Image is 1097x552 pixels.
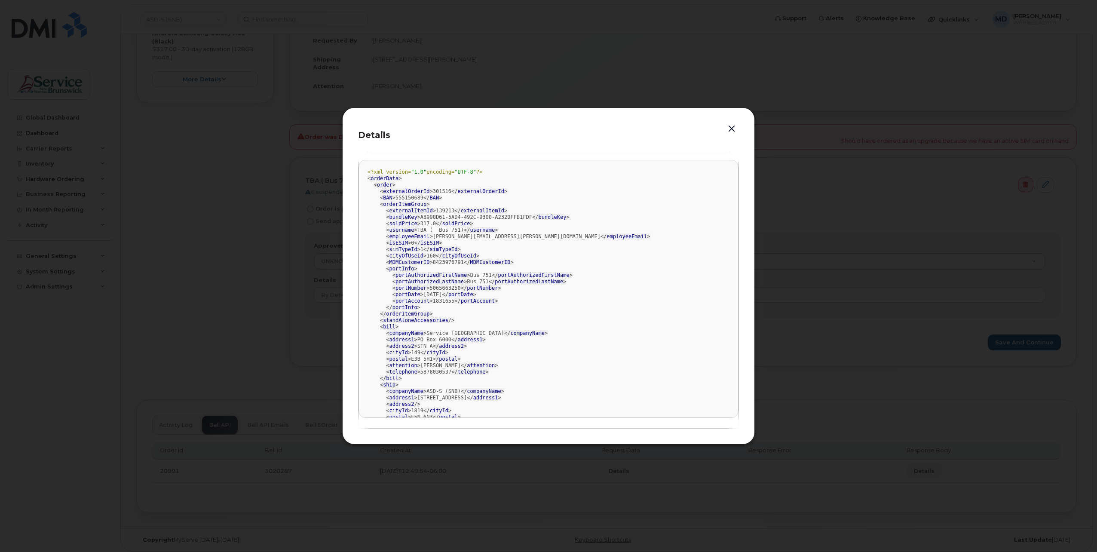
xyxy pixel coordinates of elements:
span: </ > [467,395,501,401]
span: simTypeId [430,246,458,252]
span: address2 [439,343,464,349]
span: telephone [389,369,417,375]
span: soldPrice [389,221,417,227]
span: address1 [473,395,498,401]
span: portNumber [467,285,498,291]
span: < > [386,350,411,356]
span: bundleKey [538,214,566,220]
span: portDate [448,291,473,297]
span: order [377,182,392,188]
span: bill [386,375,398,381]
span: cityId [389,408,408,414]
span: </ > [504,330,548,336]
span: portDate [395,291,420,297]
span: < > [380,201,430,207]
span: address1 [458,337,483,343]
span: companyName [467,388,501,394]
span: </ > [489,279,567,285]
span: companyName [389,330,423,336]
span: < > [386,343,417,349]
span: attention [467,362,495,368]
span: soldPrice [442,221,470,227]
span: < > [386,362,420,368]
span: < > [386,395,417,401]
span: postal [389,356,408,362]
span: standAloneAccessories [383,317,448,323]
span: < > [386,330,426,336]
span: < /> [386,401,420,407]
span: </ > [380,375,402,381]
span: postal [389,414,408,420]
span: </ > [423,195,442,201]
span: </ > [454,298,498,304]
span: < > [386,240,411,246]
span: < > [380,382,398,388]
span: MDMCustomerID [389,259,430,265]
span: </ > [433,343,467,349]
span: employeeEmail [389,233,430,239]
span: BAN [383,195,392,201]
span: externalOrderId [458,188,504,194]
span: </ > [451,188,507,194]
span: companyName [510,330,544,336]
span: </ > [492,272,573,278]
span: address2 [389,343,414,349]
span: username [470,227,495,233]
span: "UTF-8" [454,169,476,175]
span: < > [386,208,436,214]
span: isESIM [420,240,439,246]
span: < > [380,195,395,201]
span: postal [439,356,457,362]
span: cityOfUseId [389,253,423,259]
span: cityId [426,350,445,356]
span: portInfo [392,304,417,310]
span: simTypeId [389,246,417,252]
span: </ > [442,291,476,297]
span: externalItemId [389,208,433,214]
span: < > [386,414,411,420]
span: externalOrderId [383,188,429,194]
span: portAuthorizedLastName [395,279,464,285]
span: </ > [461,285,501,291]
span: < > [392,291,423,297]
span: address1 [389,337,414,343]
span: portNumber [395,285,426,291]
span: address1 [389,395,414,401]
span: < > [392,285,430,291]
span: </ > [461,362,498,368]
span: portAuthorizedFirstName [498,272,569,278]
span: </ > [464,227,498,233]
span: </ > [601,233,650,239]
span: portAuthorizedLastName [495,279,563,285]
span: portInfo [389,266,414,272]
span: </ > [461,388,504,394]
span: </ > [433,356,461,362]
span: orderItemGroup [386,311,429,317]
span: telephone [458,369,486,375]
span: </ > [532,214,570,220]
span: "1.0" [411,169,426,175]
span: username [389,227,414,233]
span: portAccount [395,298,429,304]
span: </ > [423,408,451,414]
span: < > [386,227,417,233]
span: < > [380,188,433,194]
span: externalItemId [461,208,504,214]
span: </ > [423,246,461,252]
span: </ > [380,311,433,317]
span: address2 [389,401,414,407]
span: orderData [371,175,398,181]
span: </ > [420,350,448,356]
span: < > [386,266,417,272]
span: bundleKey [389,214,417,220]
span: < > [386,369,420,375]
span: MDMCustomerID [470,259,510,265]
span: < > [386,259,432,265]
span: < > [392,279,467,285]
span: Details [358,130,390,140]
span: portAccount [461,298,495,304]
span: </ > [454,208,507,214]
span: </ > [436,221,473,227]
span: </ > [433,414,461,420]
span: companyName [389,388,423,394]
